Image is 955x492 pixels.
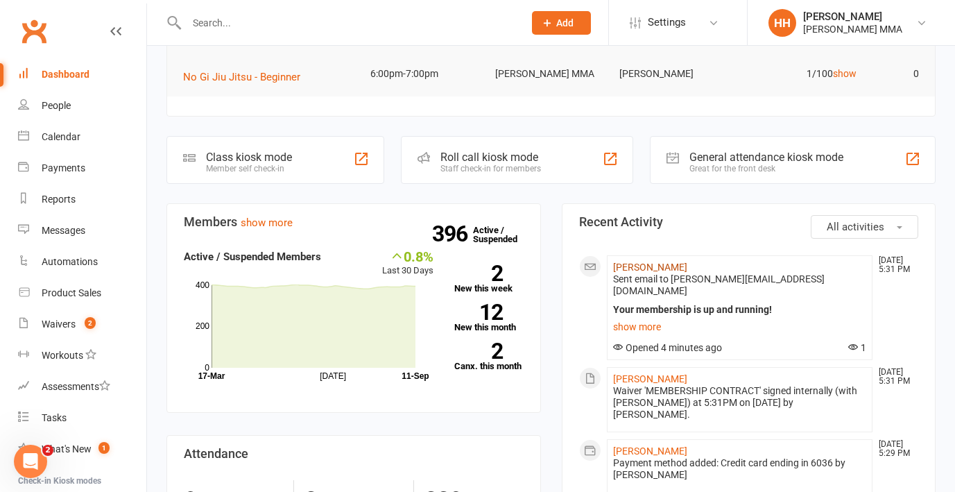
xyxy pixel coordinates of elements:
button: All activities [811,215,918,239]
a: 2New this week [454,265,524,293]
span: Settings [648,7,686,38]
span: Add [556,17,574,28]
button: Add [532,11,591,35]
h3: Attendance [184,447,524,461]
div: [PERSON_NAME] MMA [803,23,902,35]
div: Payment method added: Credit card ending in 6036 by [PERSON_NAME] [613,457,867,481]
a: [PERSON_NAME] [613,373,687,384]
div: Calendar [42,131,80,142]
div: Messages [42,225,85,236]
iframe: Intercom live chat [14,445,47,478]
a: Dashboard [18,59,146,90]
td: [PERSON_NAME] [613,58,738,90]
div: Product Sales [42,287,101,298]
strong: 12 [454,302,503,323]
a: Calendar [18,121,146,153]
div: Dashboard [42,69,89,80]
a: Automations [18,246,146,278]
a: People [18,90,146,121]
div: Class kiosk mode [206,151,292,164]
div: What's New [42,443,92,455]
span: Sent email to [PERSON_NAME][EMAIL_ADDRESS][DOMAIN_NAME] [613,273,825,296]
a: [PERSON_NAME] [613,446,687,457]
a: Clubworx [17,14,51,49]
a: Product Sales [18,278,146,309]
span: All activities [827,221,884,233]
span: Opened 4 minutes ago [613,342,722,353]
a: What's New1 [18,434,146,465]
span: No Gi Jiu Jitsu - Beginner [183,71,300,83]
a: show [833,68,857,79]
td: [PERSON_NAME] MMA [489,58,614,90]
div: Member self check-in [206,164,292,173]
time: [DATE] 5:31 PM [872,368,918,386]
td: 6:00pm-7:00pm [364,58,489,90]
strong: 396 [432,223,473,244]
h3: Members [184,215,524,229]
div: Roll call kiosk mode [440,151,541,164]
time: [DATE] 5:29 PM [872,440,918,458]
h3: Recent Activity [579,215,919,229]
div: HH [768,9,796,37]
a: Messages [18,215,146,246]
div: Automations [42,256,98,267]
div: Great for the front desk [689,164,843,173]
a: 396Active / Suspended [473,215,534,254]
span: 1 [848,342,866,353]
div: Payments [42,162,85,173]
a: show more [613,317,867,337]
div: Waivers [42,319,76,330]
div: Tasks [42,412,67,423]
div: Last 30 Days [382,248,433,278]
a: Assessments [18,371,146,402]
div: [PERSON_NAME] [803,10,902,23]
a: Workouts [18,340,146,371]
span: 2 [42,445,53,456]
div: Assessments [42,381,110,392]
strong: 2 [454,263,503,284]
div: Reports [42,194,76,205]
span: 1 [98,442,110,454]
a: Payments [18,153,146,184]
a: 2Canx. this month [454,343,524,371]
div: People [42,100,71,111]
strong: Active / Suspended Members [184,251,321,263]
a: 12New this month [454,304,524,332]
time: [DATE] 5:31 PM [872,256,918,274]
button: No Gi Jiu Jitsu - Beginner [183,69,310,85]
div: General attendance kiosk mode [689,151,843,164]
div: Workouts [42,350,83,361]
span: 2 [85,317,96,329]
a: Waivers 2 [18,309,146,340]
a: Reports [18,184,146,215]
input: Search... [182,13,514,33]
td: 1/100 [738,58,863,90]
a: Tasks [18,402,146,434]
div: Your membership is up and running! [613,304,867,316]
div: Staff check-in for members [440,164,541,173]
a: [PERSON_NAME] [613,262,687,273]
a: show more [241,217,293,229]
td: 0 [863,58,925,90]
div: 0.8% [382,248,433,264]
div: Waiver 'MEMBERSHIP CONTRACT' signed internally (with [PERSON_NAME]) at 5:31PM on [DATE] by [PERSO... [613,385,867,421]
strong: 2 [454,341,503,362]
